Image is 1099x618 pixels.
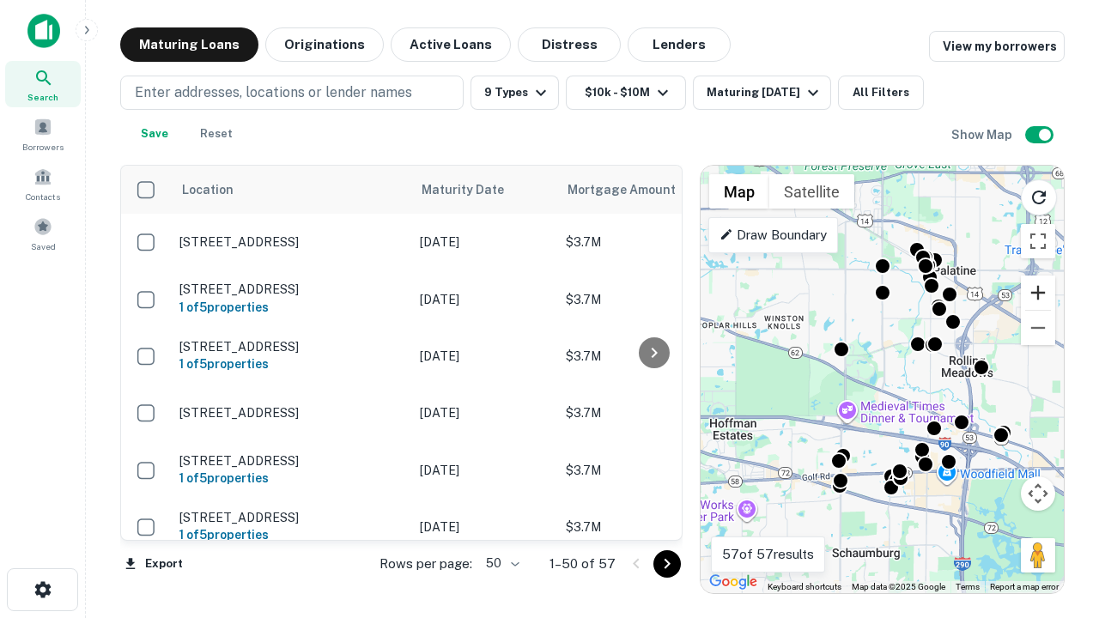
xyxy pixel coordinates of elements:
button: Go to next page [653,550,681,578]
h6: 1 of 5 properties [179,469,403,488]
img: Google [705,571,762,593]
button: All Filters [838,76,924,110]
button: Show satellite imagery [769,174,854,209]
button: Active Loans [391,27,511,62]
button: Keyboard shortcuts [768,581,841,593]
h6: Show Map [951,125,1015,144]
button: Enter addresses, locations or lender names [120,76,464,110]
p: [DATE] [420,461,549,480]
p: [DATE] [420,233,549,251]
button: Map camera controls [1021,476,1055,511]
button: $10k - $10M [566,76,686,110]
button: Originations [265,27,384,62]
a: Saved [5,210,81,257]
a: Search [5,61,81,107]
a: Open this area in Google Maps (opens a new window) [705,571,762,593]
span: Location [181,179,234,200]
button: Distress [518,27,621,62]
a: Contacts [5,161,81,207]
th: Location [171,166,411,214]
p: [DATE] [420,403,549,422]
p: 1–50 of 57 [549,554,616,574]
p: $3.7M [566,518,738,536]
p: $3.7M [566,403,738,422]
p: [STREET_ADDRESS] [179,339,403,354]
button: Export [120,551,187,577]
p: $3.7M [566,461,738,480]
button: Save your search to get updates of matches that match your search criteria. [127,117,182,151]
p: [STREET_ADDRESS] [179,282,403,297]
th: Maturity Date [411,166,557,214]
button: Maturing Loans [120,27,258,62]
span: Search [27,90,58,104]
a: View my borrowers [929,31,1065,62]
span: Mortgage Amount [568,179,698,200]
p: [STREET_ADDRESS] [179,510,403,525]
button: 9 Types [471,76,559,110]
p: $3.7M [566,290,738,309]
p: [STREET_ADDRESS] [179,234,403,250]
span: Maturity Date [422,179,526,200]
button: Toggle fullscreen view [1021,224,1055,258]
p: Draw Boundary [720,225,827,245]
button: Maturing [DATE] [693,76,831,110]
h6: 1 of 5 properties [179,525,403,544]
a: Borrowers [5,111,81,157]
span: Borrowers [22,140,64,154]
button: Reload search area [1021,179,1057,215]
img: capitalize-icon.png [27,14,60,48]
h6: 1 of 5 properties [179,298,403,317]
p: Enter addresses, locations or lender names [135,82,412,103]
iframe: Chat Widget [1013,481,1099,563]
button: Zoom in [1021,276,1055,310]
span: Saved [31,239,56,253]
div: 0 0 [701,166,1064,593]
span: Contacts [26,190,60,203]
span: Map data ©2025 Google [852,582,945,591]
p: Rows per page: [379,554,472,574]
a: Report a map error [990,582,1059,591]
p: [DATE] [420,518,549,536]
th: Mortgage Amount [557,166,746,214]
button: Reset [189,117,244,151]
div: 50 [479,551,522,576]
button: Zoom out [1021,311,1055,345]
div: Maturing [DATE] [707,82,823,103]
p: [DATE] [420,347,549,366]
button: Lenders [628,27,731,62]
p: [STREET_ADDRESS] [179,405,403,421]
p: 57 of 57 results [722,544,814,565]
p: $3.7M [566,347,738,366]
h6: 1 of 5 properties [179,354,403,373]
p: [DATE] [420,290,549,309]
p: $3.7M [566,233,738,251]
button: Show street map [709,174,769,209]
a: Terms (opens in new tab) [956,582,980,591]
p: [STREET_ADDRESS] [179,453,403,469]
